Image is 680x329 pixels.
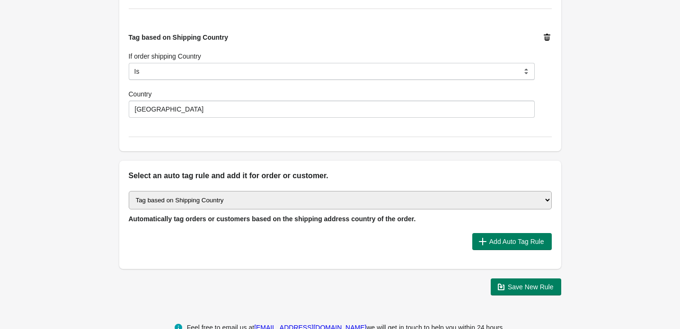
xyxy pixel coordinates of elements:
span: Automatically tag orders or customers based on the shipping address country of the order. [129,215,416,223]
span: Tag based on Shipping Country [129,34,229,41]
input: Country [129,101,535,118]
span: Save New Rule [508,283,554,291]
label: Country [129,89,152,99]
button: Save New Rule [491,278,561,295]
button: Add Auto Tag Rule [472,233,552,250]
h2: Select an auto tag rule and add it for order or customer. [129,170,552,182]
span: Add Auto Tag Rule [489,238,544,245]
label: If order shipping Country [129,52,201,61]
